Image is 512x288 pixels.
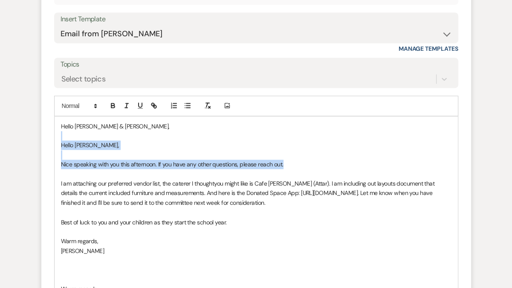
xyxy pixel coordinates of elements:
[61,13,452,26] div: Insert Template
[61,180,436,207] span: I am attaching our preferred vendor list, the caterer I thoughtyou might like is Cafe [PERSON_NAM...
[61,247,104,254] span: [PERSON_NAME]
[61,58,452,71] label: Topics
[61,122,451,131] p: Hello [PERSON_NAME] & [PERSON_NAME],
[61,160,283,168] span: Nice speaking with you this afternoon. If you have any other questions, please reach out.
[61,141,119,149] span: Hello [PERSON_NAME],
[61,237,98,244] span: Warm regards,
[399,45,458,52] a: Manage Templates
[61,73,106,84] div: Select topics
[61,218,227,226] span: Best of luck to you and your children as they start the school year.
